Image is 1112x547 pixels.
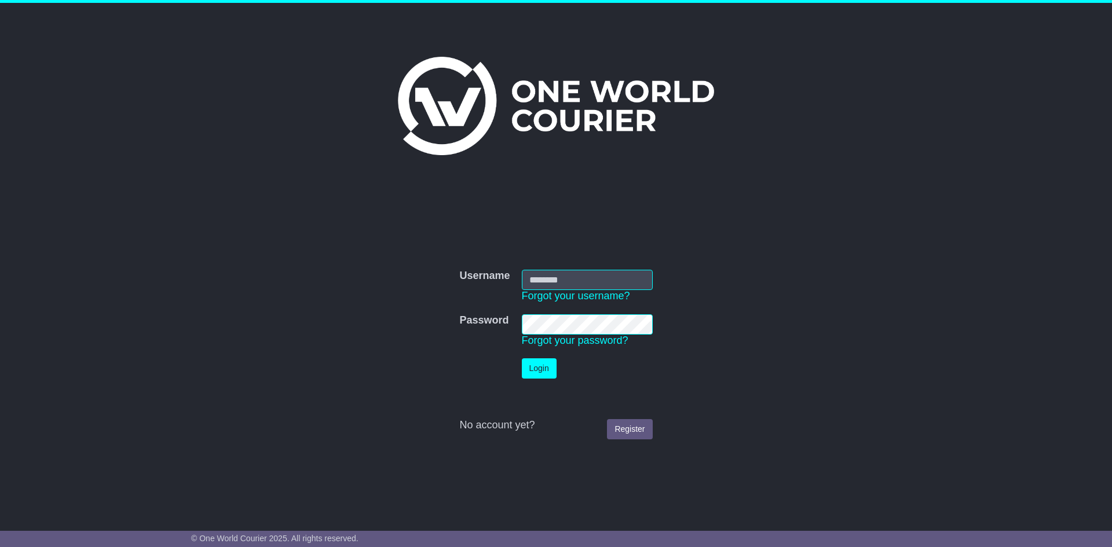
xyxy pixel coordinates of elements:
a: Register [607,419,652,439]
label: Password [459,314,509,327]
div: No account yet? [459,419,652,432]
label: Username [459,270,510,282]
button: Login [522,358,557,379]
a: Forgot your password? [522,335,628,346]
img: One World [398,57,714,155]
span: © One World Courier 2025. All rights reserved. [191,534,359,543]
a: Forgot your username? [522,290,630,302]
